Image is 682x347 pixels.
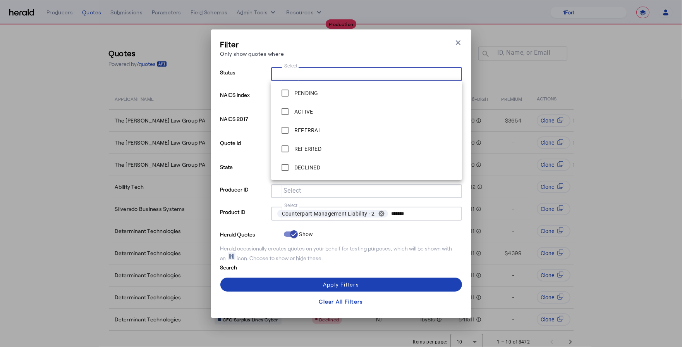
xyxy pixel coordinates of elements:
p: State [220,162,268,184]
p: Search [220,262,281,271]
p: Producer ID [220,184,268,207]
button: Apply Filters [220,278,462,292]
mat-chip-grid: Selection [277,69,456,78]
label: Show [298,230,313,238]
mat-chip-grid: Selection [277,208,456,219]
p: Status [220,67,268,90]
p: Only show quotes where [220,50,284,58]
p: NAICS 2017 [220,114,268,138]
p: Product ID [220,207,268,229]
span: Counterpart Management Liability - 2 [282,210,375,218]
div: Herald occasionally creates quotes on your behalf for testing purposes, which will be shown with ... [220,245,462,262]
mat-label: Select [284,203,298,208]
button: remove Counterpart Management Liability - 2 [375,210,388,217]
p: Quote Id [220,138,268,162]
mat-label: Select [284,63,298,69]
p: Herald Quotes [220,229,281,238]
p: NAICS Index [220,90,268,114]
label: DECLINED [293,164,320,171]
mat-label: Select [283,187,301,194]
label: ACTIVE [293,108,313,116]
h3: Filter [220,39,284,50]
mat-chip-grid: Selection [277,186,456,195]
div: Clear All Filters [319,297,363,306]
div: Apply Filters [323,280,359,288]
button: Clear All Filters [220,295,462,309]
label: REFERRAL [293,126,321,134]
label: REFERRED [293,145,321,153]
label: PENDING [293,89,318,97]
